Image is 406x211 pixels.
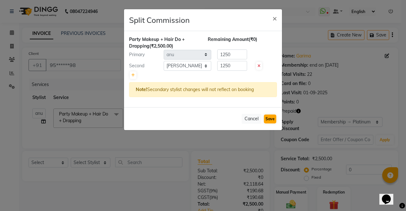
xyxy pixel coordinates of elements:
[267,9,282,27] button: Close
[129,82,277,97] div: Secondary stylist changes will not reflect on booking
[379,186,400,205] iframe: chat widget
[249,36,257,42] span: (₹0)
[272,13,277,23] span: ×
[149,43,173,49] span: (₹2,500.00)
[124,63,164,69] div: Second
[208,36,249,42] span: Remaining Amount
[136,87,147,92] strong: Note!
[264,115,276,123] button: Save
[129,36,185,49] span: Party Makeup + Hair Do + Drapping
[129,14,190,26] h4: Split Commission
[124,51,164,58] div: Primary
[242,114,261,124] button: Cancel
